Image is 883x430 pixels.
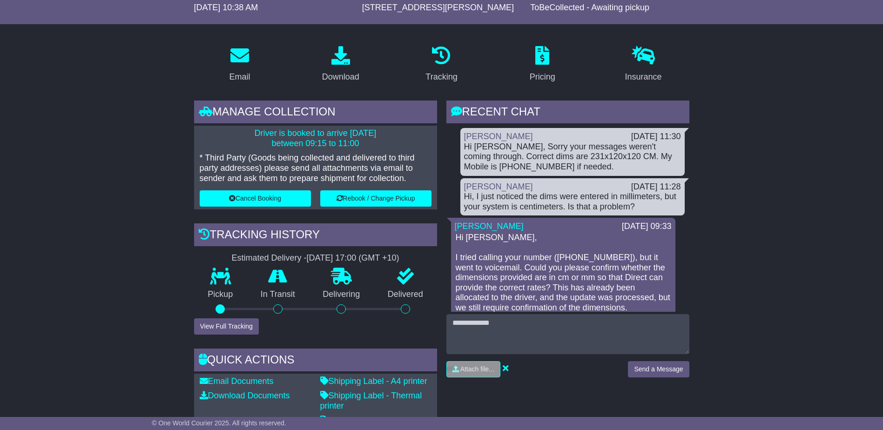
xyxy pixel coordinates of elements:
div: Pricing [530,71,555,83]
div: Tracking [425,71,457,83]
p: Driver is booked to arrive [DATE] between 09:15 to 11:00 [200,128,431,148]
a: [PERSON_NAME] [455,222,524,231]
div: Email [229,71,250,83]
p: Delivered [374,289,437,300]
span: [STREET_ADDRESS][PERSON_NAME] [362,3,514,12]
a: Original Address Label [320,416,411,425]
div: [DATE] 09:33 [622,222,672,232]
div: Manage collection [194,101,437,126]
span: [DATE] 10:38 AM [194,3,258,12]
div: Hi [PERSON_NAME], Sorry your messages weren't coming through. Correct dims are 231x120x120 CM. My... [464,142,681,172]
a: Email [223,43,256,87]
p: Pickup [194,289,247,300]
a: Download [316,43,365,87]
a: [PERSON_NAME] [464,132,533,141]
div: Tracking history [194,223,437,249]
span: ToBeCollected - Awaiting pickup [530,3,649,12]
a: Insurance [619,43,668,87]
a: Download Documents [200,391,290,400]
button: Rebook / Change Pickup [320,190,431,207]
p: Hi [PERSON_NAME], I tried calling your number ([PHONE_NUMBER]), but it went to voicemail. Could y... [456,233,671,343]
div: [DATE] 11:30 [631,132,681,142]
a: [PERSON_NAME] [464,182,533,191]
div: Insurance [625,71,662,83]
div: Estimated Delivery - [194,253,437,263]
div: [DATE] 17:00 (GMT +10) [307,253,399,263]
a: Email Documents [200,376,274,386]
a: Shipping Label - A4 printer [320,376,427,386]
a: Tracking [419,43,463,87]
a: Pricing [524,43,561,87]
span: © One World Courier 2025. All rights reserved. [152,419,286,427]
div: Quick Actions [194,349,437,374]
button: Send a Message [628,361,689,377]
a: Shipping Label - Thermal printer [320,391,422,410]
div: [DATE] 11:28 [631,182,681,192]
div: RECENT CHAT [446,101,689,126]
button: View Full Tracking [194,318,259,335]
p: Delivering [309,289,374,300]
p: * Third Party (Goods being collected and delivered to third party addresses) please send all atta... [200,153,431,183]
div: Download [322,71,359,83]
div: Hi, I just noticed the dims were entered in millimeters, but your system is centimeters. Is that ... [464,192,681,212]
p: In Transit [247,289,309,300]
button: Cancel Booking [200,190,311,207]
